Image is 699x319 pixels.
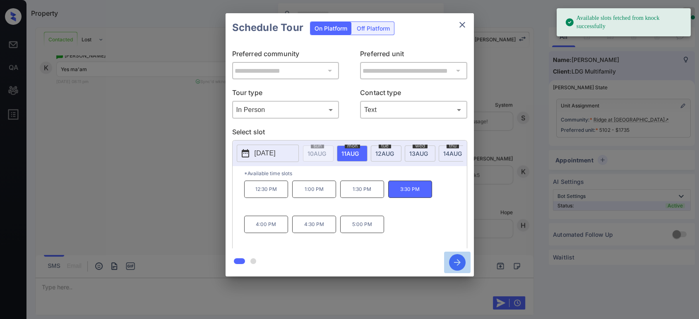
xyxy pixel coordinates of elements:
[353,22,394,35] div: Off Platform
[237,145,299,162] button: [DATE]
[454,17,471,33] button: close
[409,150,428,157] span: 13 AUG
[232,88,339,101] p: Tour type
[232,127,467,140] p: Select slot
[340,181,384,198] p: 1:30 PM
[379,143,391,148] span: tue
[444,252,471,273] button: btn-next
[255,148,276,158] p: [DATE]
[565,11,684,34] div: Available slots fetched from knock successfully
[292,216,336,233] p: 4:30 PM
[244,216,288,233] p: 4:00 PM
[340,216,384,233] p: 5:00 PM
[310,22,351,35] div: On Platform
[375,150,394,157] span: 12 AUG
[345,143,360,148] span: mon
[371,145,401,162] div: date-select
[360,49,467,62] p: Preferred unit
[226,13,310,42] h2: Schedule Tour
[292,181,336,198] p: 1:00 PM
[362,103,465,117] div: Text
[388,181,432,198] p: 3:30 PM
[360,88,467,101] p: Contact type
[443,150,462,157] span: 14 AUG
[234,103,337,117] div: In Person
[232,49,339,62] p: Preferred community
[341,150,359,157] span: 11 AUG
[337,145,368,162] div: date-select
[244,181,288,198] p: 12:30 PM
[413,143,428,148] span: wed
[447,143,459,148] span: thu
[405,145,435,162] div: date-select
[439,145,469,162] div: date-select
[244,166,467,181] p: *Available time slots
